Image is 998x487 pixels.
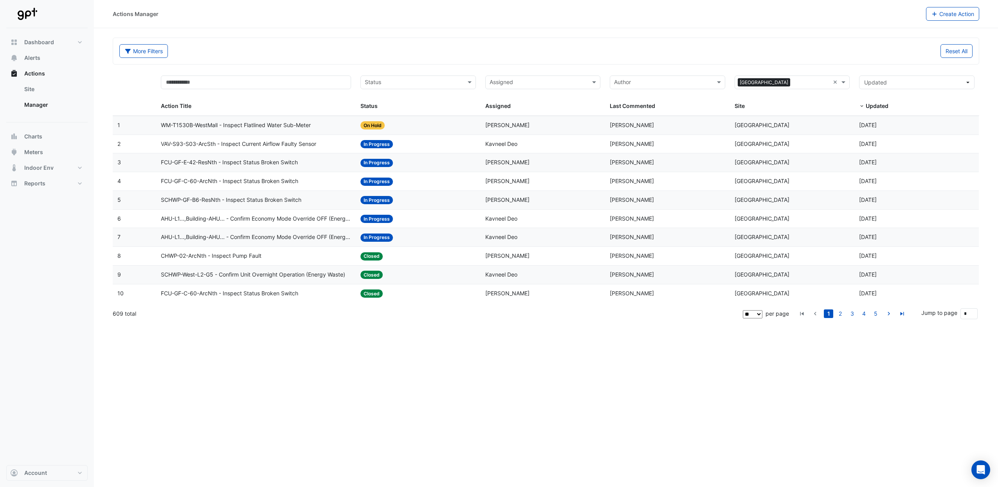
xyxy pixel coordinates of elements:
span: FCU-GF-C-60-ArcNth - Inspect Status Broken Switch [161,289,298,298]
span: [GEOGRAPHIC_DATA] [738,78,790,87]
span: Closed [360,271,383,279]
span: On Hold [360,121,385,129]
span: 4 [117,178,121,184]
button: Reset All [940,44,973,58]
span: FCU-GF-C-60-ArcNth - Inspect Status Broken Switch [161,177,298,186]
span: [GEOGRAPHIC_DATA] [735,215,789,222]
span: Kavneel Deo [485,271,517,278]
span: Reports [24,180,45,187]
span: Status [360,102,378,109]
span: [PERSON_NAME] [610,159,654,165]
span: SCHWP-West-L2-G5 - Confirm Unit Overnight Operation (Energy Waste) [161,270,345,279]
span: 3 [117,159,121,165]
span: [PERSON_NAME] [610,122,654,128]
a: 1 [824,309,833,318]
span: In Progress [360,215,393,223]
span: per page [766,310,789,317]
app-icon: Actions [10,70,18,77]
button: Reports [6,176,88,191]
span: SCHWP-GF-B6-ResNth - Inspect Status Broken Switch [161,196,301,205]
app-icon: Indoor Env [10,164,18,172]
span: In Progress [360,178,393,186]
a: 2 [836,309,845,318]
button: Account [6,465,88,481]
span: 5 [117,196,121,203]
span: 2025-08-11T09:18:46.097 [859,178,877,184]
span: [PERSON_NAME] [610,215,654,222]
app-icon: Reports [10,180,18,187]
span: Clear [833,78,839,87]
label: Jump to page [921,309,957,317]
span: Actions [24,70,45,77]
a: go to previous page [811,309,820,318]
a: Manager [18,97,88,113]
span: 10 [117,290,124,297]
img: Company Logo [9,6,45,22]
button: Meters [6,144,88,160]
li: page 1 [823,309,834,318]
button: Actions [6,66,88,81]
span: 2025-08-12T10:28:29.609 [859,122,877,128]
span: Closed [360,289,383,298]
a: go to first page [797,309,807,318]
span: Kavneel Deo [485,215,517,222]
div: Open Intercom Messenger [971,460,990,479]
span: [GEOGRAPHIC_DATA] [735,140,789,147]
li: page 2 [834,309,846,318]
a: Site [18,81,88,97]
span: In Progress [360,159,393,167]
span: Alerts [24,54,40,62]
button: More Filters [119,44,168,58]
div: 609 total [113,304,741,323]
span: [PERSON_NAME] [610,252,654,259]
button: Indoor Env [6,160,88,176]
span: [GEOGRAPHIC_DATA] [735,122,789,128]
a: 3 [847,309,857,318]
span: [PERSON_NAME] [485,196,530,203]
span: Closed [360,252,383,261]
span: Indoor Env [24,164,54,172]
span: Updated [866,102,888,109]
div: Actions Manager [113,10,159,18]
span: Account [24,469,47,477]
span: 9 [117,271,121,278]
span: [PERSON_NAME] [485,178,530,184]
li: page 3 [846,309,858,318]
span: [PERSON_NAME] [485,159,530,165]
app-icon: Meters [10,148,18,156]
span: Kavneel Deo [485,140,517,147]
span: [GEOGRAPHIC_DATA] [735,252,789,259]
span: 2025-07-10T10:12:34.227 [859,271,877,278]
button: Dashboard [6,34,88,50]
span: WM-T1530B-WestMall - Inspect Flatlined Water Sub-Meter [161,121,311,130]
span: In Progress [360,140,393,148]
span: [PERSON_NAME] [485,290,530,297]
span: Updated [864,79,887,86]
span: Action Title [161,102,191,109]
span: Kavneel Deo [485,234,517,240]
span: [PERSON_NAME] [610,290,654,297]
span: [GEOGRAPHIC_DATA] [735,196,789,203]
span: Charts [24,133,42,140]
span: Meters [24,148,43,156]
button: Create Action [926,7,980,21]
span: 8 [117,252,121,259]
app-icon: Alerts [10,54,18,62]
span: Site [735,102,745,109]
span: [GEOGRAPHIC_DATA] [735,234,789,240]
span: 2025-08-11T09:13:00.785 [859,234,877,240]
span: [PERSON_NAME] [610,178,654,184]
span: CHWP-02-ArcNth - Inspect Pump Fault [161,252,261,261]
span: 2 [117,140,121,147]
app-icon: Dashboard [10,38,18,46]
span: 7 [117,234,121,240]
button: Updated [859,75,975,89]
span: 2025-08-11T09:19:07.715 [859,159,877,165]
span: Dashboard [24,38,54,46]
span: 2025-07-30T14:09:44.428 [859,252,877,259]
span: [GEOGRAPHIC_DATA] [735,290,789,297]
span: 1 [117,122,120,128]
span: Last Commented [610,102,655,109]
a: go to next page [884,309,894,318]
span: [PERSON_NAME] [485,252,530,259]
